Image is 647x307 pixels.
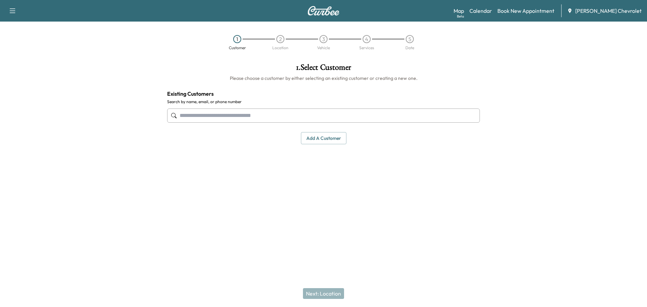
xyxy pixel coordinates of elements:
h4: Existing Customers [167,90,480,98]
div: 5 [406,35,414,43]
div: Customer [229,46,246,50]
h6: Please choose a customer by either selecting an existing customer or creating a new one. [167,75,480,82]
a: Calendar [469,7,492,15]
label: Search by name, email, or phone number [167,99,480,104]
img: Curbee Logo [307,6,340,16]
div: 1 [233,35,241,43]
div: 2 [276,35,284,43]
a: MapBeta [454,7,464,15]
div: 4 [363,35,371,43]
div: Services [359,46,374,50]
div: Beta [457,14,464,19]
div: Vehicle [317,46,330,50]
div: Date [405,46,414,50]
h1: 1 . Select Customer [167,63,480,75]
button: Add a customer [301,132,346,145]
a: Book New Appointment [497,7,554,15]
div: 3 [319,35,328,43]
span: [PERSON_NAME] Chevrolet [575,7,642,15]
div: Location [272,46,288,50]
